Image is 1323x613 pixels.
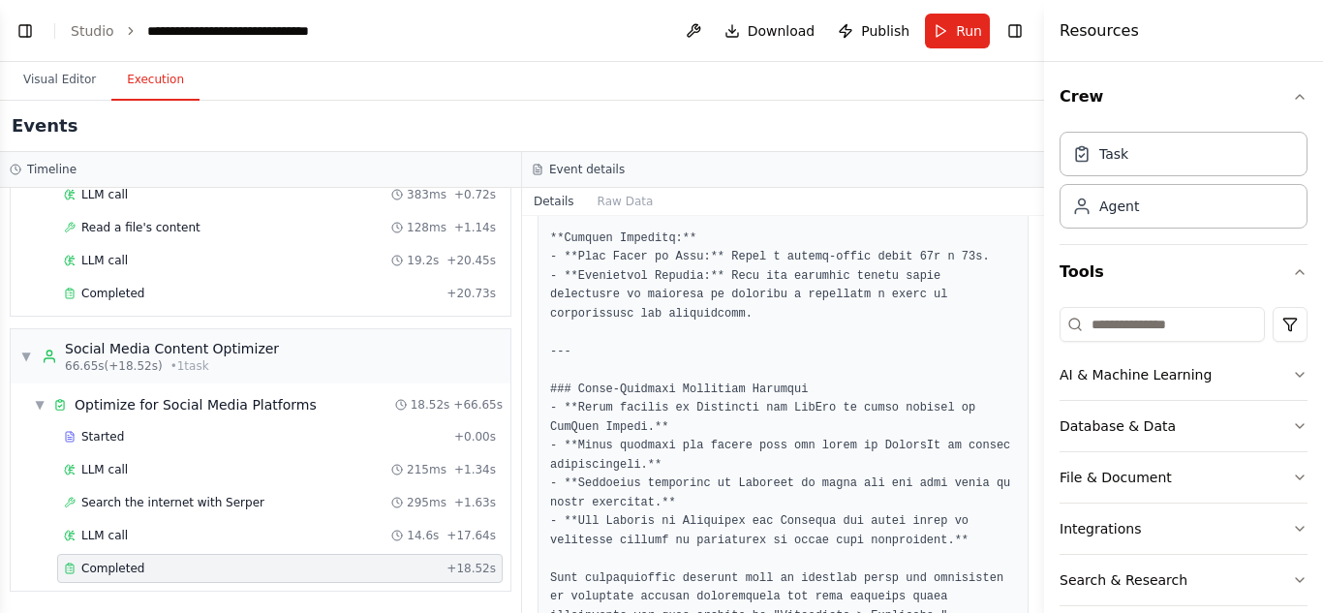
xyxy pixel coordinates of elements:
button: AI & Machine Learning [1060,350,1308,400]
div: AI & Machine Learning [1060,365,1212,384]
button: Publish [830,14,917,48]
span: ▼ [34,397,46,413]
button: Download [717,14,823,48]
span: Read a file's content [81,220,200,235]
span: Publish [861,21,909,41]
button: Hide right sidebar [1001,17,1029,45]
div: Search & Research [1060,570,1187,590]
button: File & Document [1060,452,1308,503]
span: Completed [81,561,144,576]
span: Run [956,21,982,41]
span: Search the internet with Serper [81,495,264,510]
button: Tools [1060,245,1308,299]
span: + 0.72s [454,187,496,202]
span: Optimize for Social Media Platforms [75,395,317,414]
span: 66.65s (+18.52s) [65,358,163,374]
nav: breadcrumb [71,21,363,41]
span: 19.2s [407,253,439,268]
span: LLM call [81,462,128,477]
button: Run [925,14,990,48]
span: + 17.64s [446,528,496,543]
span: Completed [81,286,144,301]
span: + 1.34s [454,462,496,477]
span: 18.52s [411,397,450,413]
a: Studio [71,23,114,39]
div: Task [1099,144,1128,164]
div: Agent [1099,197,1139,216]
span: + 0.00s [454,429,496,444]
span: + 18.52s [446,561,496,576]
div: Social Media Content Optimizer [65,339,279,358]
button: Raw Data [586,188,665,215]
h2: Events [12,112,77,139]
span: ▼ [20,349,32,364]
span: + 1.63s [454,495,496,510]
span: 14.6s [407,528,439,543]
span: LLM call [81,528,128,543]
span: + 66.65s [453,397,503,413]
div: Database & Data [1060,416,1176,436]
button: Show left sidebar [12,17,39,45]
h4: Resources [1060,19,1139,43]
span: LLM call [81,187,128,202]
div: Integrations [1060,519,1141,538]
button: Execution [111,60,200,101]
button: Search & Research [1060,555,1308,605]
span: 295ms [407,495,446,510]
span: 383ms [407,187,446,202]
span: + 1.14s [454,220,496,235]
span: + 20.73s [446,286,496,301]
h3: Event details [549,162,625,177]
button: Visual Editor [8,60,111,101]
span: + 20.45s [446,253,496,268]
span: LLM call [81,253,128,268]
span: 128ms [407,220,446,235]
span: 215ms [407,462,446,477]
button: Crew [1060,70,1308,124]
button: Details [522,188,586,215]
div: File & Document [1060,468,1172,487]
div: Crew [1060,124,1308,244]
span: Started [81,429,124,444]
span: • 1 task [170,358,209,374]
button: Database & Data [1060,401,1308,451]
button: Integrations [1060,504,1308,554]
h3: Timeline [27,162,77,177]
span: Download [748,21,815,41]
